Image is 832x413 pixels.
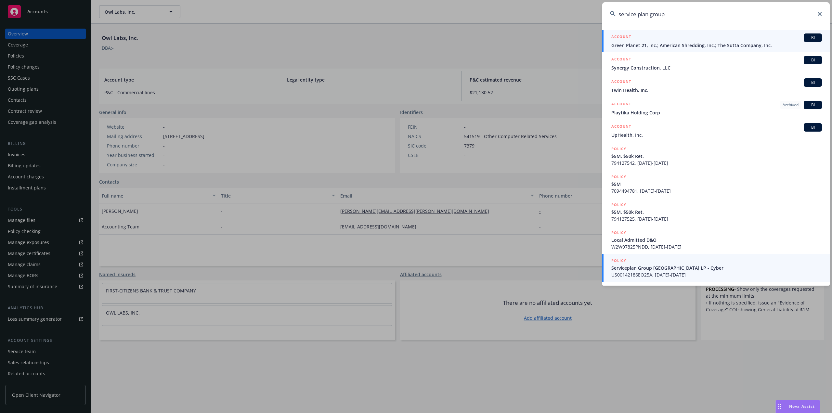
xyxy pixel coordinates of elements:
[602,97,830,120] a: ACCOUNTArchivedBIPlaytika Holding Corp
[602,120,830,142] a: ACCOUNTBIUpHealth, Inc.
[611,78,631,86] h5: ACCOUNT
[806,80,819,85] span: BI
[611,101,631,109] h5: ACCOUNT
[602,142,830,170] a: POLICY$5M, $50k Ret.794127542, [DATE]-[DATE]
[776,400,784,413] div: Drag to move
[611,265,822,271] span: Serviceplan Group [GEOGRAPHIC_DATA] LP - Cyber
[775,400,820,413] button: Nova Assist
[806,102,819,108] span: BI
[611,243,822,250] span: W2W97825PNDD, [DATE]-[DATE]
[806,57,819,63] span: BI
[611,56,631,64] h5: ACCOUNT
[602,30,830,52] a: ACCOUNTBIGreen Planet 21, Inc.; American Shredding, Inc.; The Sutta Company, Inc.
[602,170,830,198] a: POLICY$5M7094494781, [DATE]-[DATE]
[806,124,819,130] span: BI
[611,209,822,215] span: $5M, $50k Ret.
[611,201,626,208] h5: POLICY
[611,153,822,160] span: $5M, $50k Ret.
[602,52,830,75] a: ACCOUNTBISynergy Construction, LLC
[611,174,626,180] h5: POLICY
[602,226,830,254] a: POLICYLocal Admitted D&OW2W97825PNDD, [DATE]-[DATE]
[611,132,822,138] span: UpHealth, Inc.
[611,215,822,222] span: 794127525, [DATE]-[DATE]
[783,102,799,108] span: Archived
[611,229,626,236] h5: POLICY
[611,237,822,243] span: Local Admitted D&O
[611,64,822,71] span: Synergy Construction, LLC
[602,254,830,282] a: POLICYServiceplan Group [GEOGRAPHIC_DATA] LP - CyberUS00142186EO25A, [DATE]-[DATE]
[806,35,819,41] span: BI
[611,33,631,41] h5: ACCOUNT
[611,257,626,264] h5: POLICY
[611,146,626,152] h5: POLICY
[602,75,830,97] a: ACCOUNTBITwin Health, Inc.
[602,198,830,226] a: POLICY$5M, $50k Ret.794127525, [DATE]-[DATE]
[611,187,822,194] span: 7094494781, [DATE]-[DATE]
[611,109,822,116] span: Playtika Holding Corp
[611,87,822,94] span: Twin Health, Inc.
[602,2,830,26] input: Search...
[611,271,822,278] span: US00142186EO25A, [DATE]-[DATE]
[611,181,822,187] span: $5M
[611,160,822,166] span: 794127542, [DATE]-[DATE]
[611,42,822,49] span: Green Planet 21, Inc.; American Shredding, Inc.; The Sutta Company, Inc.
[611,123,631,131] h5: ACCOUNT
[789,404,815,409] span: Nova Assist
